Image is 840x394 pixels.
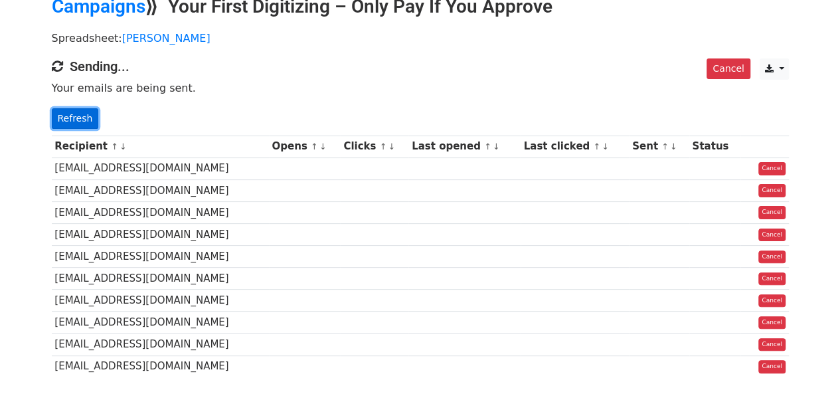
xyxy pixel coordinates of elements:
a: ↑ [593,142,600,151]
td: [EMAIL_ADDRESS][DOMAIN_NAME] [52,334,269,355]
a: Cancel [758,360,786,373]
a: Cancel [758,250,786,264]
td: [EMAIL_ADDRESS][DOMAIN_NAME] [52,268,269,290]
a: Cancel [707,58,750,79]
td: [EMAIL_ADDRESS][DOMAIN_NAME] [52,246,269,268]
a: ↓ [319,142,327,151]
td: [EMAIL_ADDRESS][DOMAIN_NAME] [52,312,269,334]
td: [EMAIL_ADDRESS][DOMAIN_NAME] [52,201,269,223]
a: Cancel [758,294,786,308]
th: Status [689,136,741,157]
a: ↑ [380,142,387,151]
a: ↓ [670,142,677,151]
a: Cancel [758,229,786,242]
th: Opens [269,136,341,157]
a: Cancel [758,162,786,175]
a: Cancel [758,184,786,197]
th: Last opened [408,136,521,157]
td: [EMAIL_ADDRESS][DOMAIN_NAME] [52,223,269,245]
a: Cancel [758,206,786,219]
p: Spreadsheet: [52,31,789,45]
h4: Sending... [52,58,789,74]
th: Sent [629,136,689,157]
td: [EMAIL_ADDRESS][DOMAIN_NAME] [52,157,269,179]
a: [PERSON_NAME] [122,32,210,45]
th: Clicks [340,136,408,157]
a: Cancel [758,272,786,286]
a: Refresh [52,108,99,129]
td: [EMAIL_ADDRESS][DOMAIN_NAME] [52,355,269,377]
a: ↑ [311,142,318,151]
td: [EMAIL_ADDRESS][DOMAIN_NAME] [52,179,269,201]
a: ↓ [120,142,127,151]
th: Recipient [52,136,269,157]
a: ↑ [111,142,118,151]
a: ↓ [602,142,609,151]
p: Your emails are being sent. [52,81,789,95]
a: Cancel [758,316,786,330]
a: ↓ [493,142,500,151]
td: [EMAIL_ADDRESS][DOMAIN_NAME] [52,290,269,312]
a: ↓ [388,142,395,151]
a: ↑ [661,142,669,151]
th: Last clicked [521,136,629,157]
iframe: Chat Widget [774,330,840,394]
a: ↑ [484,142,491,151]
a: Cancel [758,338,786,351]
